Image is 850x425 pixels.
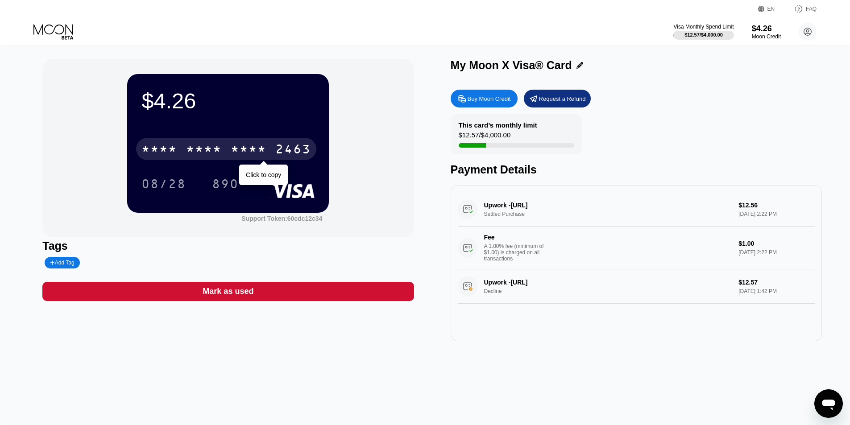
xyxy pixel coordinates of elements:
[42,239,414,252] div: Tags
[738,240,814,247] div: $1.00
[246,171,281,178] div: Click to copy
[459,131,511,143] div: $12.57 / $4,000.00
[275,143,311,157] div: 2463
[141,88,315,113] div: $4.26
[241,215,322,222] div: Support Token:60cdc12c34
[758,4,785,13] div: EN
[752,24,781,40] div: $4.26Moon Credit
[484,243,551,262] div: A 1.00% fee (minimum of $1.00) is charged on all transactions
[752,24,781,33] div: $4.26
[484,234,547,241] div: Fee
[50,260,74,266] div: Add Tag
[212,178,239,192] div: 890
[785,4,817,13] div: FAQ
[241,215,322,222] div: Support Token: 60cdc12c34
[451,90,518,107] div: Buy Moon Credit
[814,389,843,418] iframe: Button to launch messaging window
[451,163,822,176] div: Payment Details
[806,6,817,12] div: FAQ
[673,24,734,30] div: Visa Monthly Spend Limit
[45,257,79,268] div: Add Tag
[684,32,723,37] div: $12.57 / $4,000.00
[752,33,781,40] div: Moon Credit
[451,59,572,72] div: My Moon X Visa® Card
[205,173,245,195] div: 890
[767,6,775,12] div: EN
[539,95,586,103] div: Request a Refund
[141,178,186,192] div: 08/28
[135,173,193,195] div: 08/28
[203,286,253,297] div: Mark as used
[738,249,814,256] div: [DATE] 2:22 PM
[673,24,734,40] div: Visa Monthly Spend Limit$12.57/$4,000.00
[458,227,815,269] div: FeeA 1.00% fee (minimum of $1.00) is charged on all transactions$1.00[DATE] 2:22 PM
[468,95,511,103] div: Buy Moon Credit
[459,121,537,129] div: This card’s monthly limit
[524,90,591,107] div: Request a Refund
[42,282,414,301] div: Mark as used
